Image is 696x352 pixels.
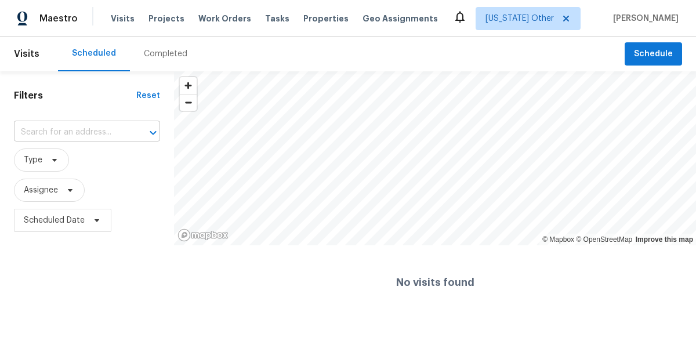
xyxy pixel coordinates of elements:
div: Scheduled [72,48,116,59]
div: Completed [144,48,187,60]
h4: No visits found [396,277,474,288]
button: Schedule [625,42,682,66]
span: Schedule [634,47,673,61]
a: OpenStreetMap [576,235,632,244]
span: Work Orders [198,13,251,24]
span: Scheduled Date [24,215,85,226]
span: Zoom out [180,95,197,111]
a: Improve this map [636,235,693,244]
span: Geo Assignments [362,13,438,24]
div: Reset [136,90,160,101]
span: Assignee [24,184,58,196]
span: Visits [111,13,135,24]
button: Zoom out [180,94,197,111]
span: Tasks [265,14,289,23]
span: [US_STATE] Other [485,13,554,24]
button: Zoom in [180,77,197,94]
input: Search for an address... [14,124,128,141]
span: Visits [14,41,39,67]
span: Projects [148,13,184,24]
span: Maestro [39,13,78,24]
canvas: Map [174,71,696,245]
span: [PERSON_NAME] [608,13,679,24]
span: Properties [303,13,349,24]
span: Type [24,154,42,166]
h1: Filters [14,90,136,101]
a: Mapbox [542,235,574,244]
a: Mapbox homepage [177,228,229,242]
button: Open [145,125,161,141]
